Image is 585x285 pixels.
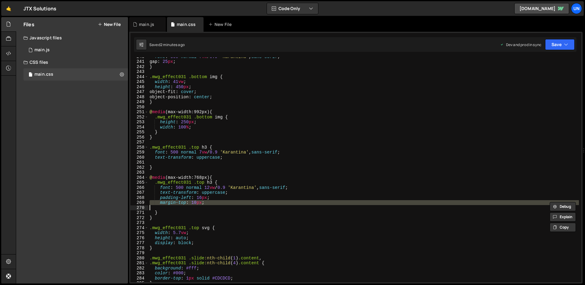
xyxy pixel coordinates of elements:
div: 279 [130,251,148,256]
div: 271 [130,210,148,215]
div: main.css [34,72,53,77]
div: 277 [130,240,148,246]
div: 250 [130,105,148,110]
button: Save [545,39,575,50]
div: 257 [130,140,148,145]
div: 284 [130,276,148,281]
div: 267 [130,190,148,195]
div: 16032/42936.css [23,68,128,81]
div: 247 [130,89,148,95]
div: 282 [130,266,148,271]
div: 259 [130,150,148,155]
button: Debug [550,202,576,211]
div: 270 [130,205,148,211]
div: 246 [130,85,148,90]
div: 265 [130,180,148,185]
div: 268 [130,195,148,200]
div: main.css [177,21,196,27]
div: 260 [130,155,148,160]
div: Dev and prod in sync [500,42,541,47]
div: New File [208,21,234,27]
div: 253 [130,120,148,125]
button: Copy [550,223,576,232]
div: Saved [149,42,185,47]
div: 274 [130,225,148,231]
div: CSS files [16,56,128,68]
div: 263 [130,170,148,175]
a: [DOMAIN_NAME] [514,3,569,14]
div: 16032/42934.js [23,44,128,56]
div: 248 [130,95,148,100]
div: 243 [130,69,148,74]
div: 262 [130,165,148,170]
button: Explain [550,212,576,222]
div: 252 [130,115,148,120]
div: 241 [130,59,148,64]
div: 283 [130,271,148,276]
div: JTX Solutions [23,5,56,12]
div: 273 [130,220,148,225]
div: 255 [130,130,148,135]
a: 🤙 [1,1,16,16]
div: 251 [130,110,148,115]
div: 275 [130,230,148,236]
div: 264 [130,175,148,180]
div: 280 [130,256,148,261]
div: 266 [130,185,148,190]
div: 272 [130,215,148,221]
div: 256 [130,135,148,140]
div: 269 [130,200,148,205]
div: 245 [130,79,148,85]
div: 276 [130,236,148,241]
div: 2 minutes ago [160,42,185,47]
div: 244 [130,74,148,80]
div: main.js [34,47,50,53]
button: Code Only [267,3,318,14]
button: New File [98,22,121,27]
div: 281 [130,261,148,266]
a: Un [571,3,582,14]
div: Javascript files [16,32,128,44]
div: main.js [139,21,154,27]
div: 278 [130,246,148,251]
div: 261 [130,160,148,165]
div: 258 [130,145,148,150]
div: 254 [130,125,148,130]
div: 242 [130,64,148,70]
h2: Files [23,21,34,28]
div: 249 [130,99,148,105]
